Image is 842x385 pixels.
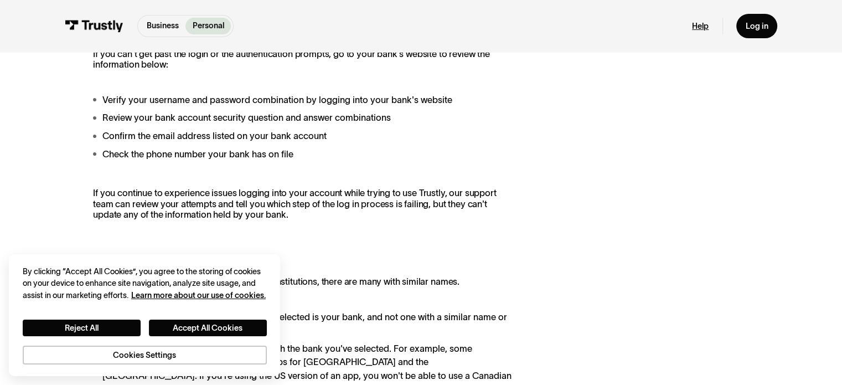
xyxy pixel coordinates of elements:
[23,346,267,365] button: Cookies Settings
[131,291,266,300] a: More information about your privacy, opens in a new tab
[93,147,515,161] li: Check the phone number your bank has on file
[93,188,515,220] p: If you continue to experience issues logging into your account while trying to use Trustly, our s...
[149,320,267,337] button: Accept All Cookies
[9,254,280,376] div: Cookie banner
[93,111,515,125] li: Review your bank account security question and answer combinations
[140,18,186,34] a: Business
[23,266,267,301] div: By clicking “Accept All Cookies”, you agree to the storing of cookies on your device to enhance s...
[23,320,141,337] button: Reject All
[93,93,515,107] li: Verify your username and password combination by logging into your bank's website
[93,49,515,70] p: If you can't get past the login or the authentication prompts, go to your bank's website to revie...
[745,21,768,32] div: Log in
[147,20,179,32] p: Business
[93,276,515,288] p: : With the large number of financial institutions, there are many with similar names.
[692,21,709,32] a: Help
[23,266,267,365] div: Privacy
[193,20,224,32] p: Personal
[93,129,515,143] li: Confirm the email address listed on your bank account
[736,14,777,38] a: Log in
[65,20,123,32] img: Trustly Logo
[185,18,231,34] a: Personal
[93,310,515,337] li: Be sure the financial institution option you selected is your bank, and not one with a similar na...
